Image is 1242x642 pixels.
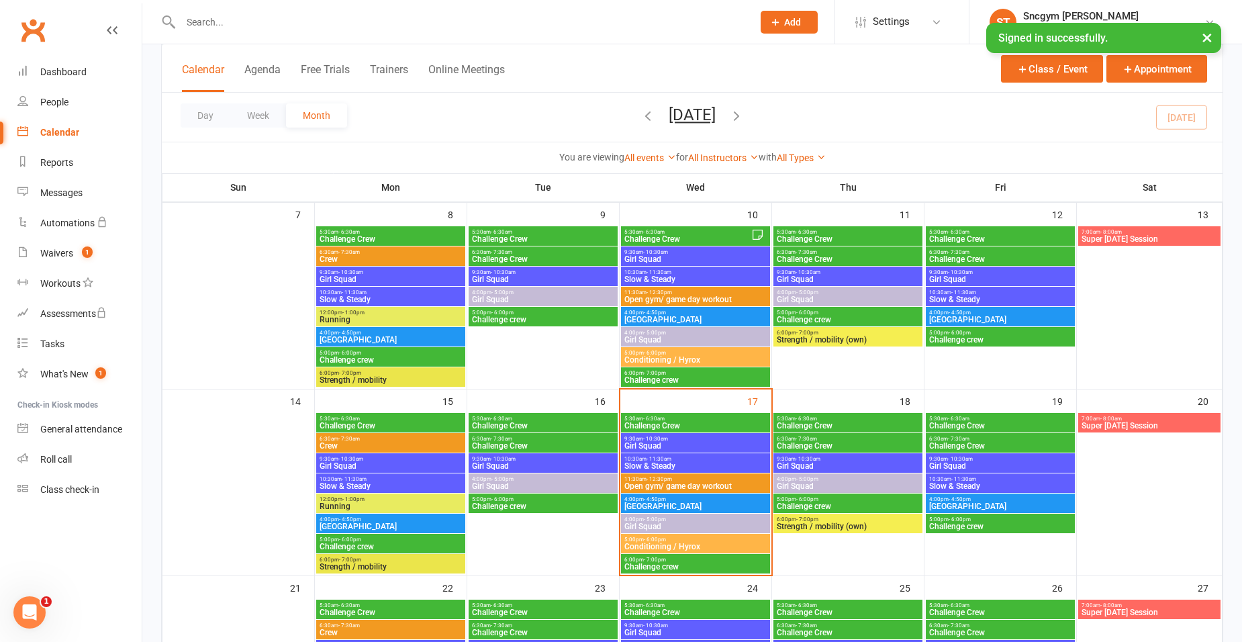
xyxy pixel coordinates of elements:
[949,310,971,316] span: - 4:50pm
[40,484,99,495] div: Class check-in
[491,456,516,462] span: - 10:30am
[491,436,512,442] span: - 7:30am
[471,289,615,295] span: 4:00pm
[776,462,920,470] span: Girl Squad
[624,376,767,384] span: Challenge crew
[319,462,463,470] span: Girl Squad
[315,173,467,201] th: Mon
[319,289,463,295] span: 10:30am
[624,496,767,502] span: 4:00pm
[319,255,463,263] span: Crew
[319,356,463,364] span: Challenge crew
[624,229,751,235] span: 5:30am
[40,278,81,289] div: Workouts
[319,229,463,235] span: 5:30am
[17,87,142,118] a: People
[796,289,818,295] span: - 5:00pm
[244,63,281,92] button: Agenda
[471,502,615,510] span: Challenge crew
[95,367,106,379] span: 1
[471,442,615,450] span: Challenge Crew
[990,9,1016,36] div: ST
[776,456,920,462] span: 9:30am
[1198,203,1222,225] div: 13
[1077,173,1223,201] th: Sat
[928,422,1072,430] span: Challenge Crew
[471,476,615,482] span: 4:00pm
[442,389,467,412] div: 15
[1052,389,1076,412] div: 19
[319,275,463,283] span: Girl Squad
[900,389,924,412] div: 18
[796,436,817,442] span: - 7:30am
[624,316,767,324] span: [GEOGRAPHIC_DATA]
[319,482,463,490] span: Slow & Steady
[319,310,463,316] span: 12:00pm
[624,255,767,263] span: Girl Squad
[624,563,767,571] span: Challenge crew
[319,496,463,502] span: 12:00pm
[644,310,666,316] span: - 4:50pm
[471,255,615,263] span: Challenge Crew
[467,173,620,201] th: Tue
[40,127,79,138] div: Calendar
[924,173,1077,201] th: Fri
[40,424,122,434] div: General attendance
[471,235,615,243] span: Challenge Crew
[319,456,463,462] span: 9:30am
[319,376,463,384] span: Strength / mobility
[644,350,666,356] span: - 6:00pm
[949,496,971,502] span: - 4:50pm
[162,173,315,201] th: Sun
[319,436,463,442] span: 6:30am
[17,57,142,87] a: Dashboard
[643,436,668,442] span: - 10:30am
[644,537,666,543] span: - 6:00pm
[624,330,767,336] span: 4:00pm
[1001,55,1103,83] button: Class / Event
[624,235,751,243] span: Challenge Crew
[948,229,969,235] span: - 6:30am
[928,436,1072,442] span: 6:30am
[319,502,463,510] span: Running
[747,576,771,598] div: 24
[319,442,463,450] span: Crew
[776,422,920,430] span: Challenge Crew
[928,336,1072,344] span: Challenge crew
[776,436,920,442] span: 6:30am
[319,249,463,255] span: 6:30am
[17,269,142,299] a: Workouts
[40,308,107,319] div: Assessments
[339,330,361,336] span: - 4:50pm
[776,522,920,531] span: Strength / mobility (own)
[290,389,314,412] div: 14
[620,173,772,201] th: Wed
[776,310,920,316] span: 5:00pm
[339,370,361,376] span: - 7:00pm
[40,369,89,379] div: What's New
[471,275,615,283] span: Girl Squad
[471,295,615,304] span: Girl Squad
[342,310,365,316] span: - 1:00pm
[40,218,95,228] div: Automations
[17,359,142,389] a: What's New1
[624,537,767,543] span: 5:00pm
[624,462,767,470] span: Slow & Steady
[595,576,619,598] div: 23
[928,602,1072,608] span: 5:30am
[1100,416,1122,422] span: - 8:00am
[776,289,920,295] span: 4:00pm
[471,482,615,490] span: Girl Squad
[338,602,360,608] span: - 6:30am
[928,255,1072,263] span: Challenge Crew
[17,329,142,359] a: Tasks
[796,330,818,336] span: - 7:00pm
[624,275,767,283] span: Slow & Steady
[776,442,920,450] span: Challenge Crew
[370,63,408,92] button: Trainers
[559,152,624,163] strong: You are viewing
[928,289,1072,295] span: 10:30am
[17,148,142,178] a: Reports
[776,316,920,324] span: Challenge crew
[784,17,801,28] span: Add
